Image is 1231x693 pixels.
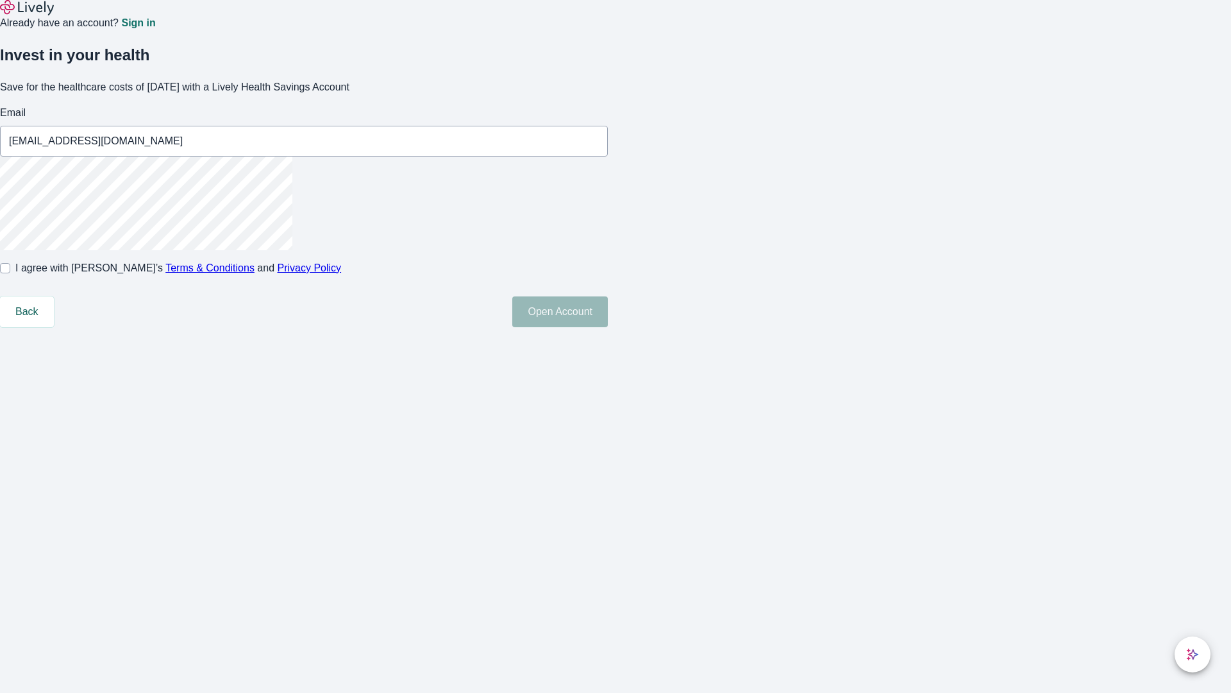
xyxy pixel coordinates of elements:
[278,262,342,273] a: Privacy Policy
[1175,637,1210,672] button: chat
[15,261,341,276] span: I agree with [PERSON_NAME]’s and
[1186,648,1199,661] svg: Lively AI Assistant
[121,18,155,28] a: Sign in
[165,262,255,273] a: Terms & Conditions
